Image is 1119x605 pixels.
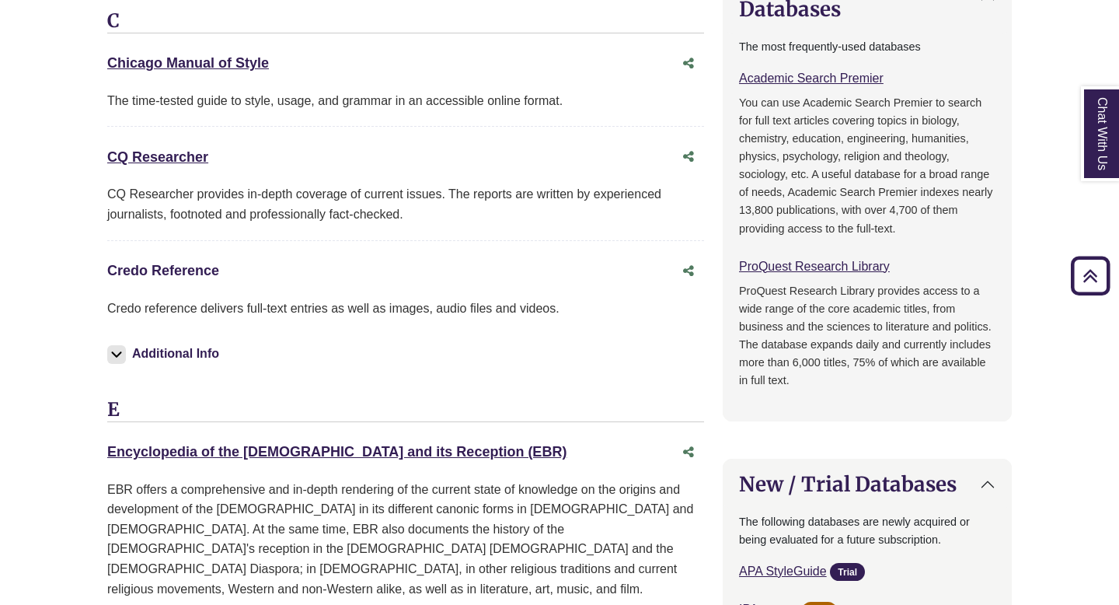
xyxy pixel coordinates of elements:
[673,257,704,286] button: Share this database
[1065,265,1115,286] a: Back to Top
[107,184,704,224] div: CQ Researcher provides in-depth coverage of current issues. The reports are written by experience...
[673,438,704,467] button: Share this database
[739,282,995,390] p: ProQuest Research Library provides access to a wide range of the core academic titles, from busin...
[107,55,269,71] a: Chicago Manual of Style
[830,563,865,581] span: Trial
[107,91,704,111] div: The time-tested guide to style, usage, and grammar in an accessible online format.
[107,480,704,600] p: EBR offers a comprehensive and in-depth rendering of the current state of knowledge on the origin...
[739,72,884,85] a: Academic Search Premier
[739,513,995,549] p: The following databases are newly acquired or being evaluated for a future subscription.
[107,399,704,422] h3: E
[107,149,208,165] a: CQ Researcher
[739,565,827,578] a: APA StyleGuide
[739,38,995,56] p: The most frequently-used databases
[107,299,704,319] p: Credo reference delivers full-text entries as well as images, audio files and videos.
[739,94,995,237] p: You can use Academic Search Premier to search for full text articles covering topics in biology, ...
[673,142,704,172] button: Share this database
[107,343,224,365] button: Additional Info
[107,10,704,33] h3: C
[107,263,219,278] a: Credo Reference
[739,260,890,273] a: ProQuest Research Library
[673,49,704,79] button: Share this database
[107,444,566,460] a: Encyclopedia of the [DEMOGRAPHIC_DATA] and its Reception (EBR)
[723,460,1011,509] button: New / Trial Databases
